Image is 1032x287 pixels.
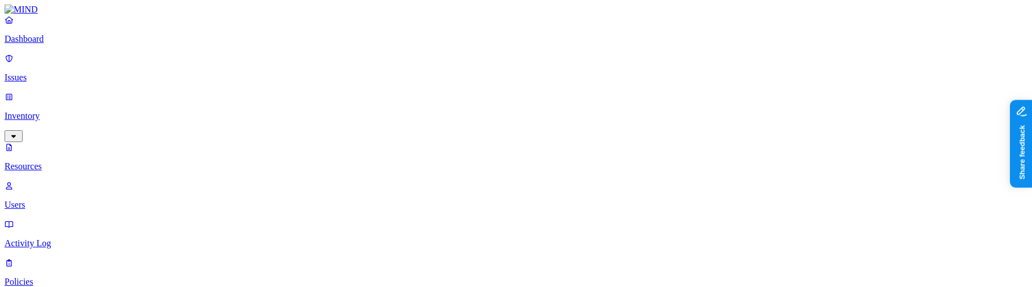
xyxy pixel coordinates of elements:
[5,200,1027,210] p: Users
[5,161,1027,172] p: Resources
[5,277,1027,287] p: Policies
[5,238,1027,249] p: Activity Log
[5,111,1027,121] p: Inventory
[5,34,1027,44] p: Dashboard
[5,72,1027,83] p: Issues
[5,5,38,15] img: MIND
